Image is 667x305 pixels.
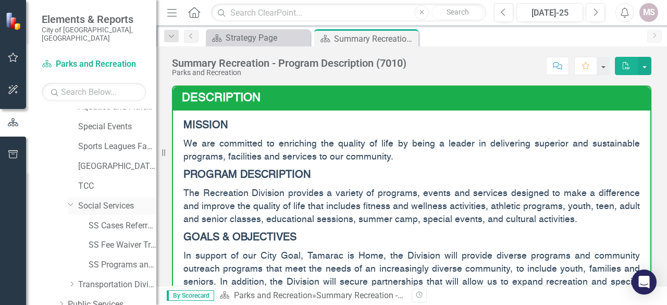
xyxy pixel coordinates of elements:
[316,290,502,300] div: Summary Recreation - Program Description (7010)
[42,26,146,43] small: City of [GEOGRAPHIC_DATA], [GEOGRAPHIC_DATA]
[182,92,645,104] h3: Description
[334,32,416,45] div: Summary Recreation - Program Description (7010)
[183,233,297,243] strong: GOALS & OBJECTIVES
[431,5,484,20] button: Search
[183,170,311,180] strong: PROGRAM DESCRIPTION
[167,290,214,301] span: By Scorecard
[447,8,469,16] span: Search
[42,83,146,101] input: Search Below...
[183,139,640,162] span: We are committed to enriching the quality of life by being a leader in delivering superior and su...
[42,58,146,70] a: Parks and Recreation
[42,13,146,26] span: Elements & Reports
[78,200,156,212] a: Social Services
[78,279,156,291] a: Transportation Division
[226,31,307,44] div: Strategy Page
[172,57,406,69] div: Summary Recreation - Program Description (7010)
[5,12,23,30] img: ClearPoint Strategy
[183,120,228,131] strong: MISSION
[520,7,579,19] div: [DATE]-25
[208,31,307,44] a: Strategy Page
[89,220,156,232] a: SS Cases Referrals and Phone Log
[211,4,486,22] input: Search ClearPoint...
[234,290,312,300] a: Parks and Recreation
[78,161,156,173] a: [GEOGRAPHIC_DATA]
[632,270,657,295] div: Open Intercom Messenger
[89,239,156,251] a: SS Fee Waiver Tracking
[219,290,404,302] div: »
[183,189,640,224] span: The Recreation Division provides a variety of programs, events and services designed to make a di...
[78,141,156,153] a: Sports Leagues Facilities Fields
[78,180,156,192] a: TCC
[89,259,156,271] a: SS Programs and Volunteers
[639,3,658,22] button: MS
[78,121,156,133] a: Special Events
[516,3,583,22] button: [DATE]-25
[172,69,406,77] div: Parks and Recreation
